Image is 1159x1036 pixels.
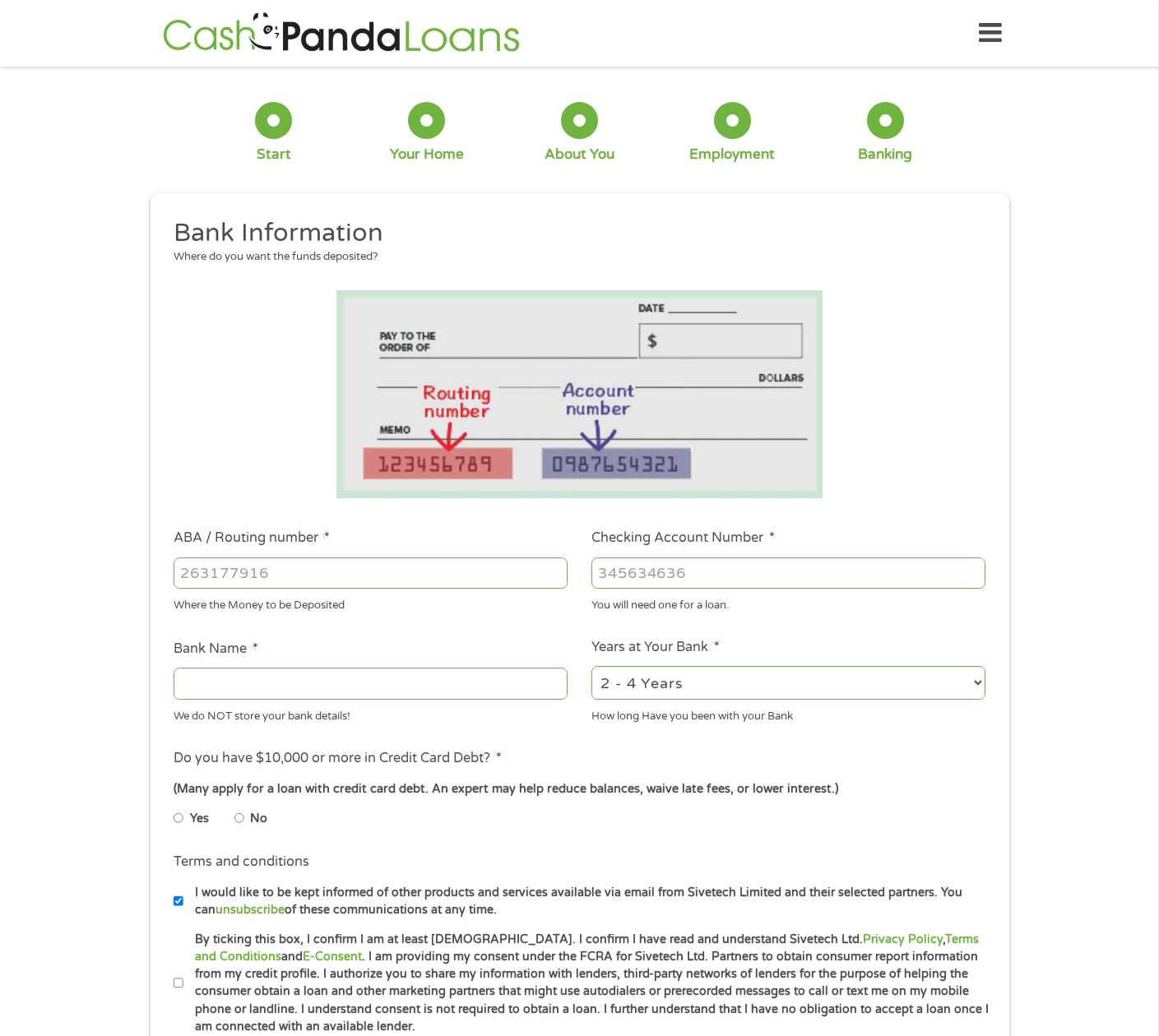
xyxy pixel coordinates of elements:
[858,146,912,164] div: Banking
[390,146,464,164] div: Your Home
[689,146,775,164] div: Employment
[591,639,720,656] label: Years at Your Bank
[174,750,502,767] label: Do you have $10,000 or more in Credit Card Debt?
[183,931,990,1036] label: By ticking this box, I confirm I am at least [DEMOGRAPHIC_DATA]. I confirm I have read and unders...
[591,557,985,589] input: 345634636
[174,853,309,871] label: Terms and conditions
[158,10,525,57] img: GetLoanNow Logo
[591,530,775,547] label: Checking Account Number
[174,780,985,798] div: (Many apply for a loan with credit card debt. An expert may help reduce balances, waive late fees...
[216,903,285,917] a: unsubscribe
[174,530,330,547] label: ABA / Routing number
[174,641,258,658] label: Bank Name
[174,249,973,266] div: Where do you want the funds deposited?
[545,146,614,164] div: About You
[591,702,985,724] div: How long Have you been with your Bank
[174,592,568,614] div: Where the Money to be Deposited
[591,592,985,614] div: You will need one for a loan.
[303,950,362,964] a: E-Consent
[336,290,823,498] img: Routing number location
[257,146,291,164] div: Start
[174,557,568,589] input: 263177916
[174,217,973,250] h2: Bank Information
[190,810,209,828] label: Yes
[174,702,568,724] div: We do NOT store your bank details!
[250,810,267,828] label: No
[195,932,979,964] a: Terms and Conditions
[863,932,943,946] a: Privacy Policy
[183,884,990,919] label: I would like to be kept informed of other products and services available via email from Sivetech...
